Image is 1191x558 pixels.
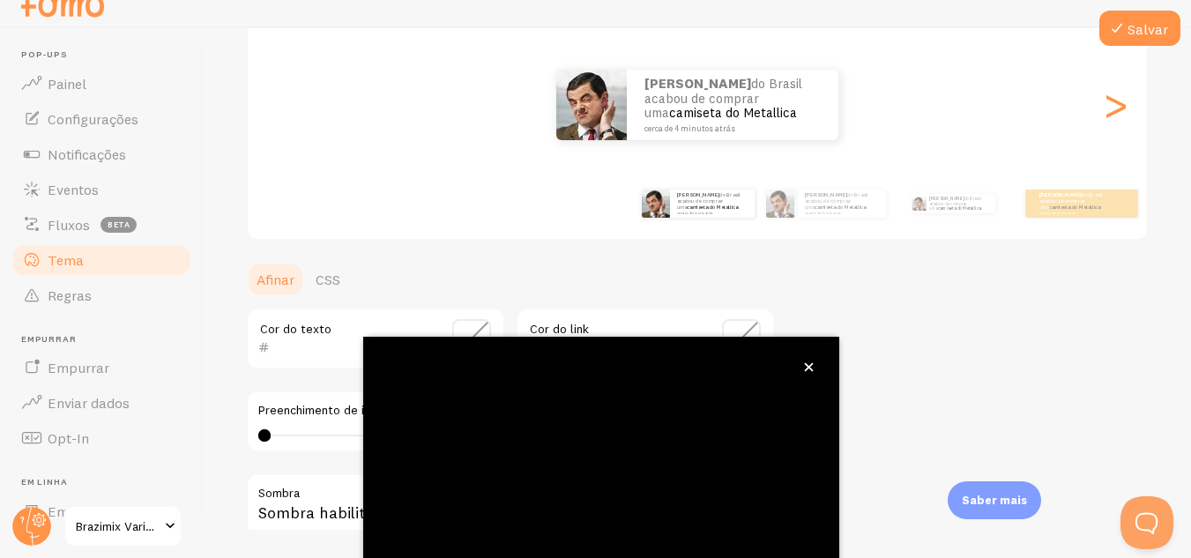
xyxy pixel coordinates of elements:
[948,481,1041,519] div: Saber mais
[305,262,351,297] a: CSS
[21,476,67,487] font: Em linha
[48,502,103,520] font: Em linha
[766,190,794,218] img: Fomo
[1039,191,1103,210] font: do Brasil acabou de comprar uma
[644,75,751,92] font: [PERSON_NAME]
[11,242,192,278] a: Tema
[11,350,192,385] a: Empurrar
[1039,211,1076,214] font: cerca de 4 minutos atrás
[929,196,964,201] font: [PERSON_NAME]
[48,145,126,163] font: Notificações
[21,48,68,60] font: Pop-ups
[48,429,89,447] font: Opt-In
[48,251,84,269] font: Tema
[11,385,192,420] a: Enviar dados
[1099,11,1180,46] button: Salvar
[669,104,797,121] font: camiseta do Metallica
[677,191,741,210] font: do Brasil acabou de comprar uma
[11,66,192,101] a: Painel
[912,197,926,211] img: Fomo
[1120,496,1173,549] iframe: Help Scout Beacon - Aberto
[48,110,138,128] font: Configurações
[246,262,305,297] a: Afinar
[642,190,670,218] img: Fomo
[644,123,735,133] font: cerca de 4 minutos atrás
[48,181,99,198] font: Eventos
[48,286,92,304] font: Regras
[815,204,866,211] font: camiseta do Metallica
[1105,41,1126,168] div: Próximo slide
[76,516,160,537] span: Brazimix Variedades
[929,196,981,211] font: do Brasil acabou de comprar uma
[1101,75,1130,134] font: >
[1039,191,1082,198] font: [PERSON_NAME]
[556,70,627,140] img: Fomo
[1049,204,1100,211] font: camiseta do Metallica
[257,271,294,288] font: Afinar
[48,394,130,412] font: Enviar dados
[258,502,392,523] font: Sombra habilitada
[48,75,86,93] font: Painel
[805,191,868,210] font: do Brasil acabou de comprar uma
[11,494,192,529] a: Em linha
[938,205,981,211] font: camiseta do Metallica
[805,211,841,214] font: cerca de 4 minutos atrás
[11,420,192,456] a: Opt-In
[644,75,802,121] font: do Brasil acabou de comprar uma
[1128,20,1168,38] font: Salvar
[677,191,719,198] font: [PERSON_NAME]
[108,219,130,229] font: beta
[258,402,404,418] font: Preenchimento de imagem
[48,359,109,376] font: Empurrar
[11,207,192,242] a: Fluxos beta
[11,101,192,137] a: Configurações
[11,172,192,207] a: Eventos
[11,278,192,313] a: Regras
[21,333,76,345] font: Empurrar
[962,493,1027,507] font: Saber mais
[316,271,340,288] font: CSS
[687,204,738,211] font: camiseta do Metallica
[11,137,192,172] a: Notificações
[800,358,818,376] button: fechar,
[677,211,713,214] font: cerca de 4 minutos atrás
[805,191,847,198] font: [PERSON_NAME]
[63,505,182,547] a: Brazimix Variedades
[48,216,90,234] font: Fluxos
